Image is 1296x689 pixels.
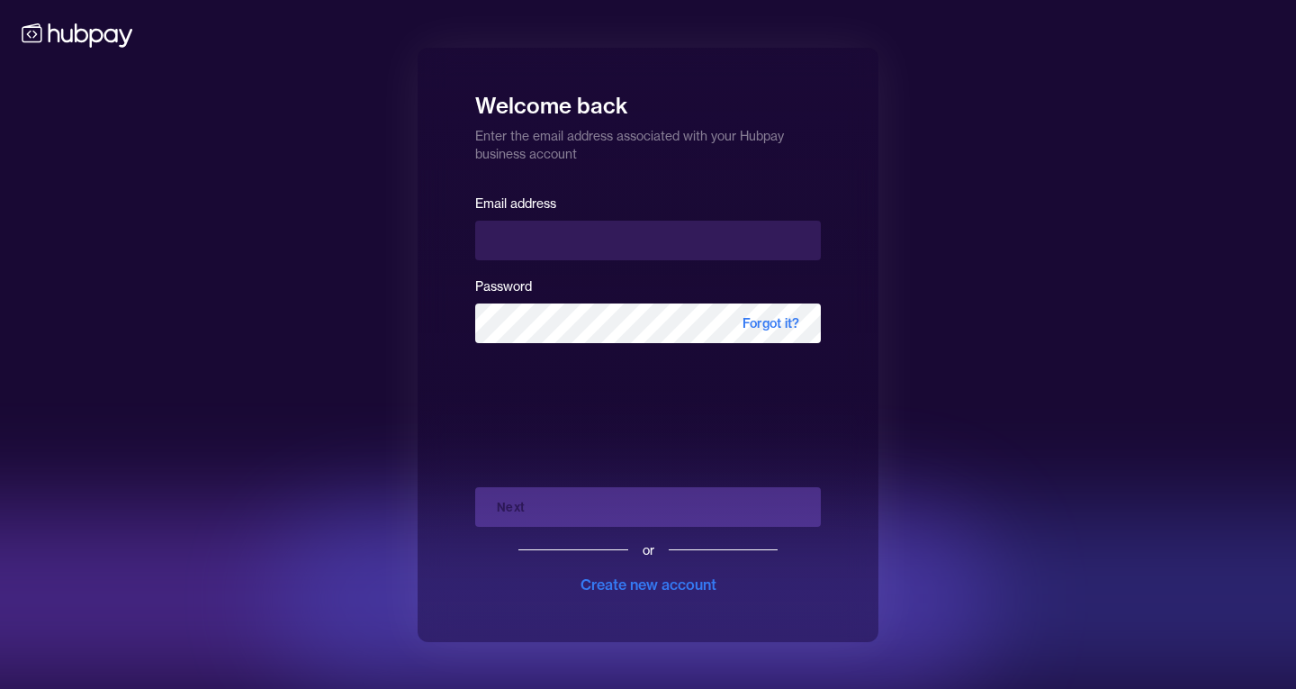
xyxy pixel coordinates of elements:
[643,541,654,559] div: or
[475,278,532,295] label: Password
[475,120,821,163] p: Enter the email address associated with your Hubpay business account
[580,574,716,595] div: Create new account
[721,304,821,343] span: Forgot it?
[475,195,556,212] label: Email address
[475,80,821,120] h1: Welcome back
